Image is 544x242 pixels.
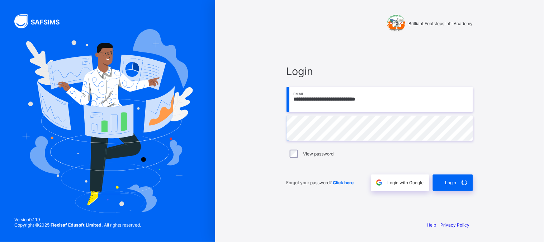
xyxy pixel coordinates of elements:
[303,151,334,157] label: View password
[427,222,436,228] a: Help
[14,14,68,28] img: SAFSIMS Logo
[22,29,193,213] img: Hero Image
[14,217,141,222] span: Version 0.1.19
[441,222,470,228] a: Privacy Policy
[14,222,141,228] span: Copyright © 2025 All rights reserved.
[333,180,354,185] a: Click here
[445,180,457,185] span: Login
[287,65,473,78] span: Login
[287,180,354,185] span: Forgot your password?
[409,21,473,26] span: Brilliant Footsteps Int'l Academy
[375,178,383,187] img: google.396cfc9801f0270233282035f929180a.svg
[388,180,424,185] span: Login with Google
[51,222,103,228] strong: Flexisaf Edusoft Limited.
